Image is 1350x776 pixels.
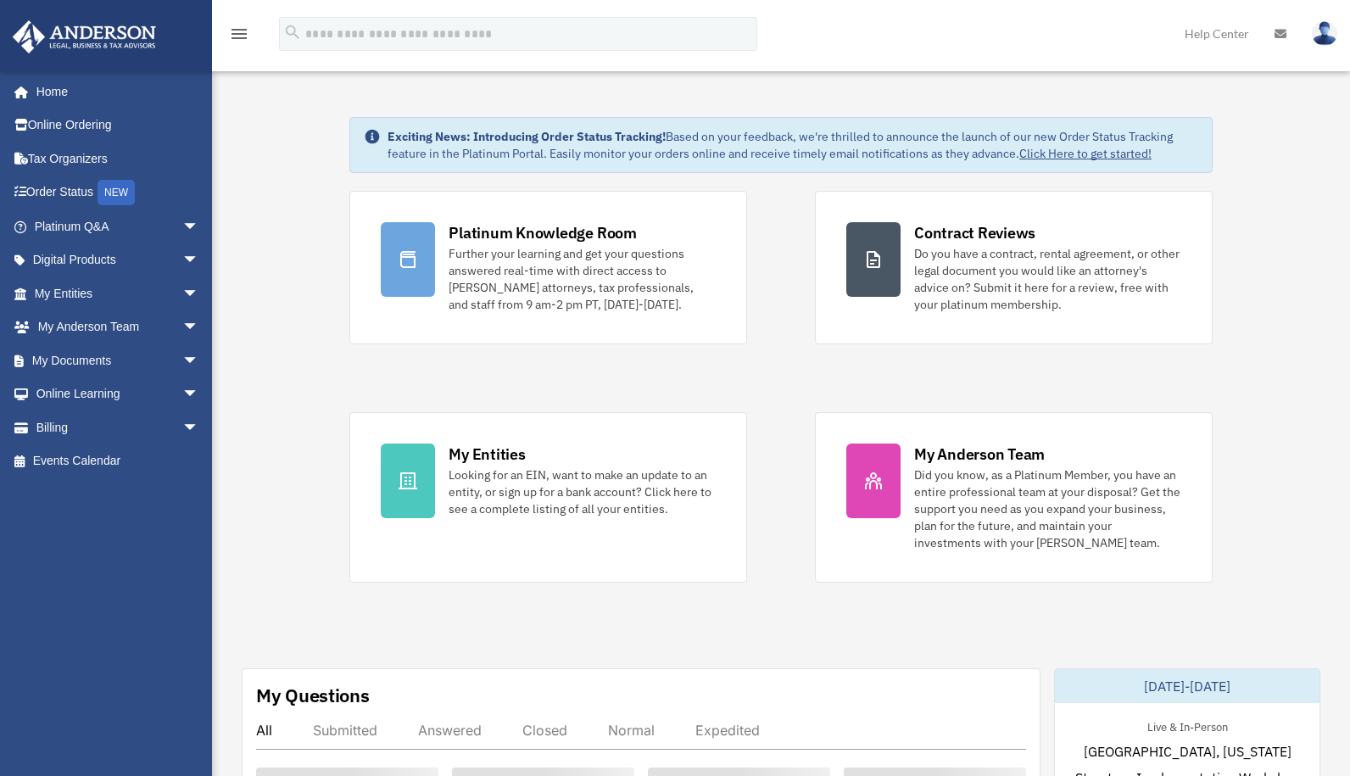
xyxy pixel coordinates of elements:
[388,129,666,144] strong: Exciting News: Introducing Order Status Tracking!
[608,722,655,739] div: Normal
[12,142,225,176] a: Tax Organizers
[695,722,760,739] div: Expedited
[182,410,216,445] span: arrow_drop_down
[388,128,1198,162] div: Based on your feedback, we're thrilled to announce the launch of our new Order Status Tracking fe...
[229,24,249,44] i: menu
[914,444,1045,465] div: My Anderson Team
[182,343,216,378] span: arrow_drop_down
[12,176,225,210] a: Order StatusNEW
[1312,21,1337,46] img: User Pic
[12,410,225,444] a: Billingarrow_drop_down
[182,377,216,412] span: arrow_drop_down
[349,412,747,583] a: My Entities Looking for an EIN, want to make an update to an entity, or sign up for a bank accoun...
[914,245,1181,313] div: Do you have a contract, rental agreement, or other legal document you would like an attorney's ad...
[522,722,567,739] div: Closed
[12,243,225,277] a: Digital Productsarrow_drop_down
[1019,146,1152,161] a: Click Here to get started!
[12,343,225,377] a: My Documentsarrow_drop_down
[815,412,1213,583] a: My Anderson Team Did you know, as a Platinum Member, you have an entire professional team at your...
[8,20,161,53] img: Anderson Advisors Platinum Portal
[182,276,216,311] span: arrow_drop_down
[182,209,216,244] span: arrow_drop_down
[914,466,1181,551] div: Did you know, as a Platinum Member, you have an entire professional team at your disposal? Get th...
[349,191,747,344] a: Platinum Knowledge Room Further your learning and get your questions answered real-time with dire...
[12,276,225,310] a: My Entitiesarrow_drop_down
[1084,741,1291,762] span: [GEOGRAPHIC_DATA], [US_STATE]
[418,722,482,739] div: Answered
[449,466,716,517] div: Looking for an EIN, want to make an update to an entity, or sign up for a bank account? Click her...
[449,444,525,465] div: My Entities
[182,310,216,345] span: arrow_drop_down
[1134,717,1241,734] div: Live & In-Person
[313,722,377,739] div: Submitted
[12,109,225,142] a: Online Ordering
[12,209,225,243] a: Platinum Q&Aarrow_drop_down
[12,310,225,344] a: My Anderson Teamarrow_drop_down
[12,75,216,109] a: Home
[12,444,225,478] a: Events Calendar
[256,683,370,708] div: My Questions
[98,180,135,205] div: NEW
[449,245,716,313] div: Further your learning and get your questions answered real-time with direct access to [PERSON_NAM...
[1055,669,1319,703] div: [DATE]-[DATE]
[815,191,1213,344] a: Contract Reviews Do you have a contract, rental agreement, or other legal document you would like...
[283,23,302,42] i: search
[12,377,225,411] a: Online Learningarrow_drop_down
[256,722,272,739] div: All
[182,243,216,278] span: arrow_drop_down
[449,222,637,243] div: Platinum Knowledge Room
[914,222,1035,243] div: Contract Reviews
[229,30,249,44] a: menu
